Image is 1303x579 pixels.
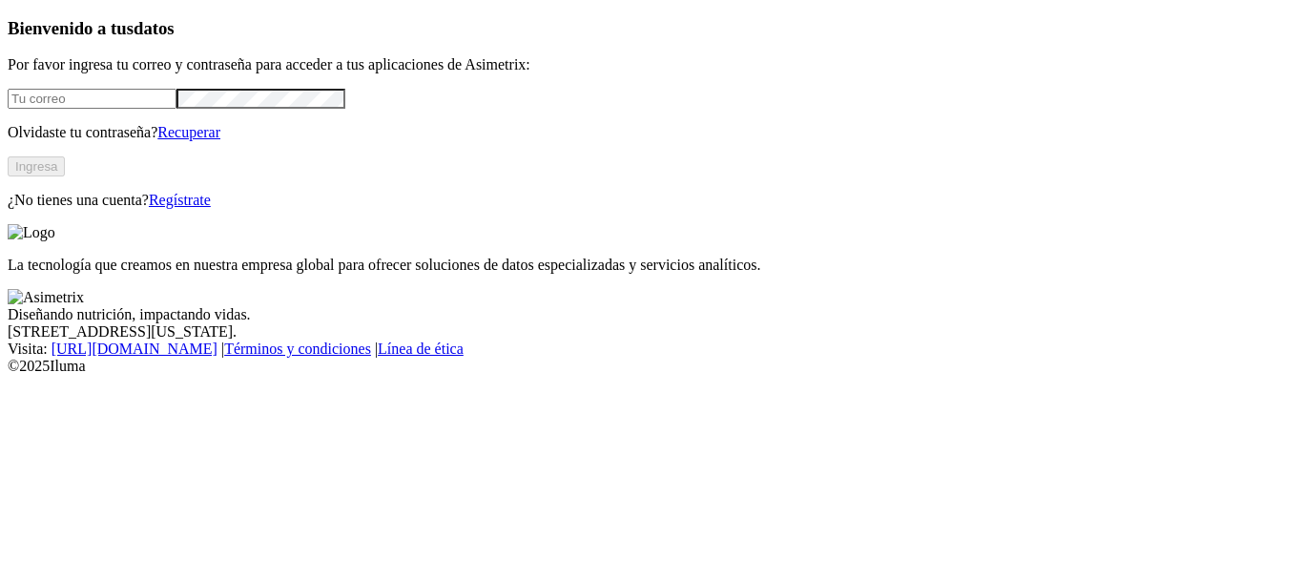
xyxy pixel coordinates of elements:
a: Recuperar [157,124,220,140]
img: Asimetrix [8,289,84,306]
p: La tecnología que creamos en nuestra empresa global para ofrecer soluciones de datos especializad... [8,257,1295,274]
span: datos [134,18,175,38]
a: Términos y condiciones [224,341,371,357]
a: Regístrate [149,192,211,208]
div: Diseñando nutrición, impactando vidas. [8,306,1295,323]
div: Visita : | | [8,341,1295,358]
img: Logo [8,224,55,241]
h3: Bienvenido a tus [8,18,1295,39]
p: Olvidaste tu contraseña? [8,124,1295,141]
button: Ingresa [8,156,65,176]
div: © 2025 Iluma [8,358,1295,375]
a: Línea de ética [378,341,464,357]
p: Por favor ingresa tu correo y contraseña para acceder a tus aplicaciones de Asimetrix: [8,56,1295,73]
input: Tu correo [8,89,176,109]
a: [URL][DOMAIN_NAME] [52,341,217,357]
div: [STREET_ADDRESS][US_STATE]. [8,323,1295,341]
p: ¿No tienes una cuenta? [8,192,1295,209]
